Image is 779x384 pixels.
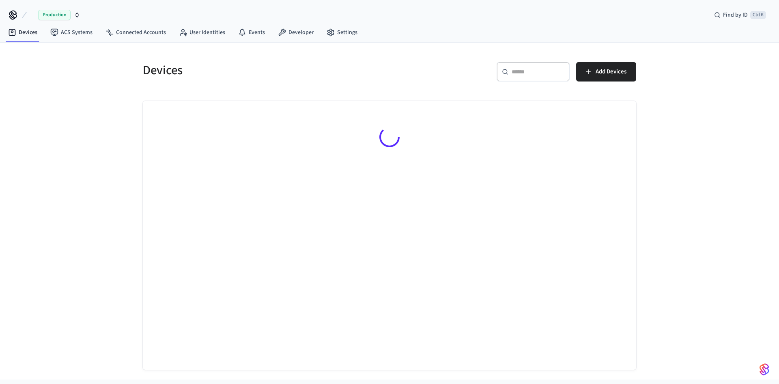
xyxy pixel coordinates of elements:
[38,10,71,20] span: Production
[723,11,748,19] span: Find by ID
[708,8,773,22] div: Find by IDCtrl K
[44,25,99,40] a: ACS Systems
[232,25,271,40] a: Events
[760,363,769,376] img: SeamLogoGradient.69752ec5.svg
[143,62,385,79] h5: Devices
[271,25,320,40] a: Developer
[172,25,232,40] a: User Identities
[576,62,636,82] button: Add Devices
[99,25,172,40] a: Connected Accounts
[750,11,766,19] span: Ctrl K
[596,67,626,77] span: Add Devices
[2,25,44,40] a: Devices
[320,25,364,40] a: Settings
